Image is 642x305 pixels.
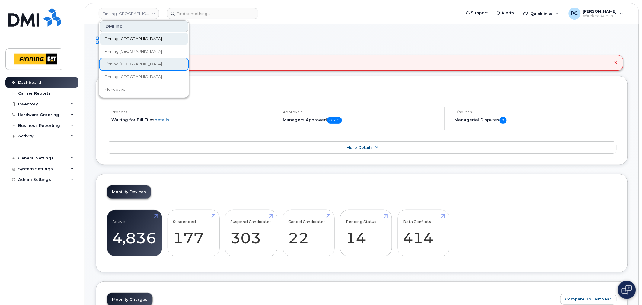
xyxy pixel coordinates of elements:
span: 0 [500,117,507,124]
span: Compare To Last Year [565,296,612,302]
a: Cancel Candidates 22 [288,213,329,253]
span: Finning [GEOGRAPHIC_DATA] [104,61,162,67]
a: details [155,117,169,122]
span: Finning [GEOGRAPHIC_DATA] [104,36,162,42]
a: Mobility Devices [107,185,151,199]
span: Finning [GEOGRAPHIC_DATA] [104,74,162,80]
h1: Dashboard [96,35,628,46]
h5: Managerial Disputes [455,117,617,124]
span: Moncouver [104,86,127,93]
img: Open chat [622,285,632,295]
h4: Approvals [283,110,439,114]
a: Finning [GEOGRAPHIC_DATA] [100,71,188,83]
button: Compare To Last Year [560,294,617,305]
span: 0 of 0 [327,117,342,124]
a: Suspended 177 [173,213,214,253]
a: Finning [GEOGRAPHIC_DATA] [100,33,188,45]
span: Finning [GEOGRAPHIC_DATA] [104,49,162,55]
a: Pending Status 14 [346,213,386,253]
a: Moncouver [100,83,188,96]
li: Waiting for Bill Files [111,117,268,123]
a: Finning [GEOGRAPHIC_DATA] [100,46,188,58]
span: More Details [347,145,373,150]
h5: Managers Approved [283,117,439,124]
a: Suspend Candidates 303 [231,213,272,253]
a: Active 4,836 [113,213,157,253]
a: Finning [GEOGRAPHIC_DATA] [100,58,188,70]
h4: Process [111,110,268,114]
div: DMI Inc [100,20,188,32]
h4: Disputes [455,110,617,114]
h2: [DATE] Billing Cycle [107,87,617,96]
a: Data Conflicts 414 [403,213,444,253]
